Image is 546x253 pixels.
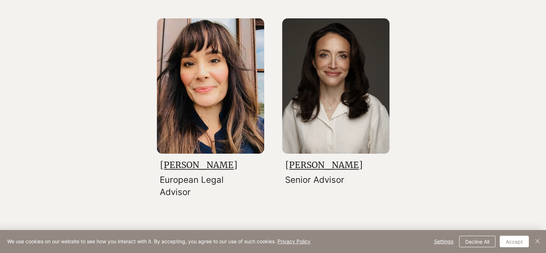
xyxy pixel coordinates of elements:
button: Decline All [459,236,495,247]
a: [PERSON_NAME] [285,159,363,171]
span: We use cookies on our website to see how you interact with it. By accepting, you agree to our use... [7,238,311,245]
span: Settings [434,236,453,247]
p: European Legal Advisor [160,173,256,198]
img: Kristin Talbo_edited.jpg [157,18,264,154]
a: [PERSON_NAME] [160,159,237,171]
p: Senior Advisor [285,173,382,186]
button: Close [533,236,542,247]
button: Accept [500,236,529,247]
img: OWS Headshot.png [282,18,389,154]
img: Close [533,237,542,245]
a: Privacy Policy [277,238,311,244]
